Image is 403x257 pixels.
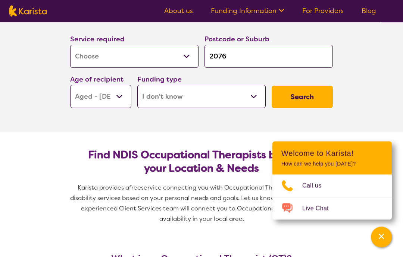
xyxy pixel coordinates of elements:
h2: Find NDIS Occupational Therapists based on your Location & Needs [76,149,327,175]
button: Search [272,86,333,108]
a: Blog [362,6,376,15]
label: Service required [70,35,125,44]
span: free [129,184,141,192]
button: Channel Menu [371,227,392,248]
label: Postcode or Suburb [204,35,269,44]
h2: Welcome to Karista! [281,149,383,158]
div: Channel Menu [272,142,392,220]
img: Karista logo [9,6,47,17]
a: Funding Information [211,6,284,15]
label: Age of recipient [70,75,124,84]
span: service connecting you with Occupational Therapists and other disability services based on your p... [70,184,334,223]
label: Funding type [137,75,182,84]
input: Type [204,45,333,68]
a: About us [164,6,193,15]
ul: Choose channel [272,175,392,220]
span: Karista provides a [78,184,129,192]
p: How can we help you [DATE]? [281,161,383,167]
span: Call us [302,180,331,191]
span: Live Chat [302,203,338,214]
a: For Providers [302,6,344,15]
